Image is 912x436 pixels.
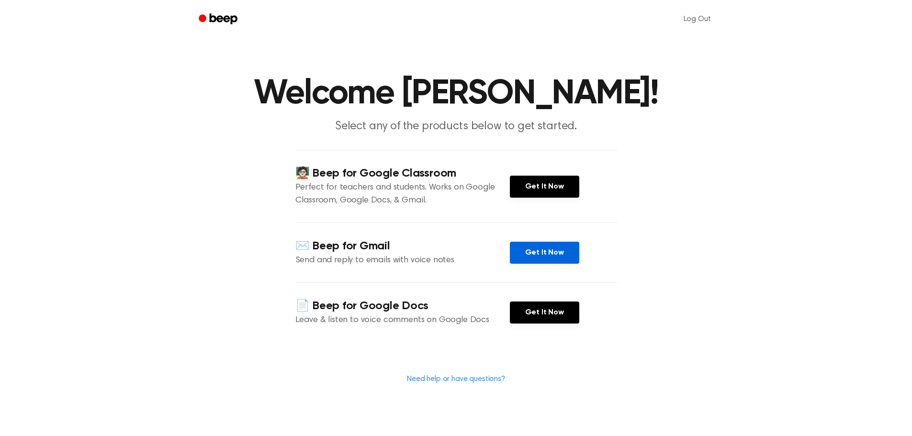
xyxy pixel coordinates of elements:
[272,119,640,134] p: Select any of the products below to get started.
[295,298,510,314] h4: 📄 Beep for Google Docs
[295,314,510,327] p: Leave & listen to voice comments on Google Docs
[211,77,701,111] h1: Welcome [PERSON_NAME]!
[295,238,510,254] h4: ✉️ Beep for Gmail
[295,181,510,207] p: Perfect for teachers and students. Works on Google Classroom, Google Docs, & Gmail.
[192,10,246,29] a: Beep
[510,176,579,198] a: Get It Now
[407,375,505,383] a: Need help or have questions?
[295,254,510,267] p: Send and reply to emails with voice notes
[674,8,721,31] a: Log Out
[510,242,579,264] a: Get It Now
[510,302,579,324] a: Get It Now
[295,166,510,181] h4: 🧑🏻‍🏫 Beep for Google Classroom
